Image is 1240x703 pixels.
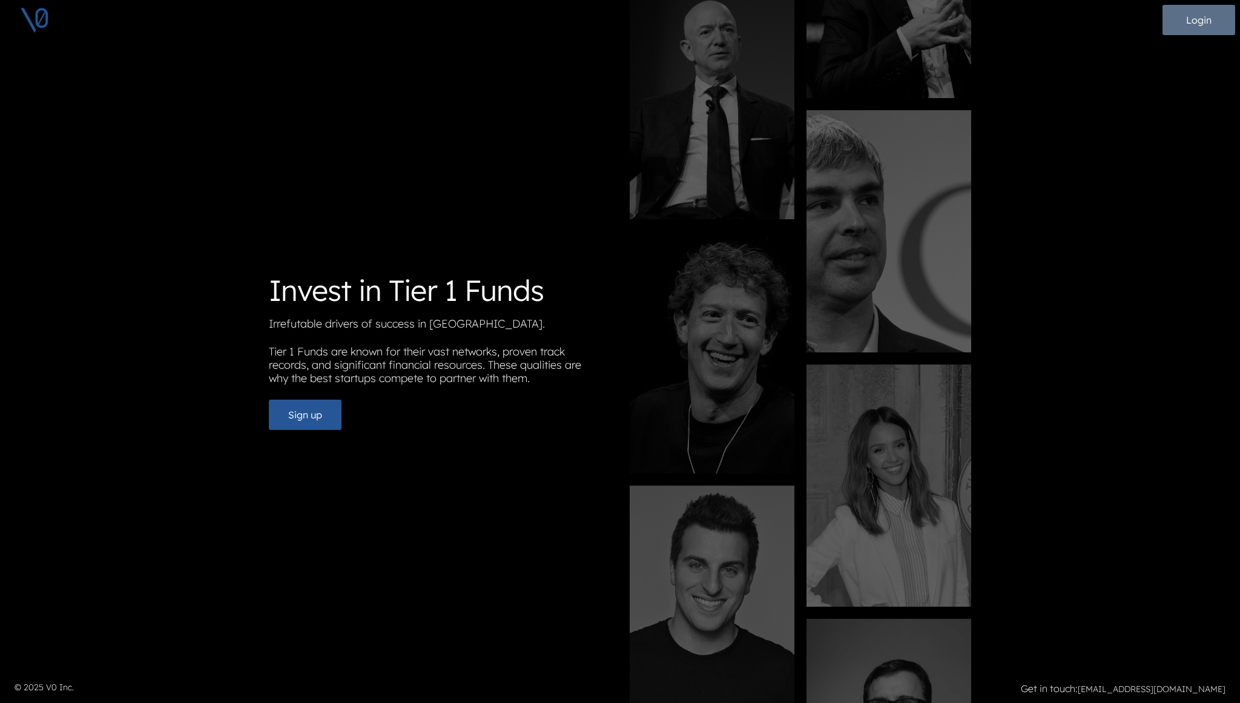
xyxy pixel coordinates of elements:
button: Login [1162,5,1235,35]
h1: Invest in Tier 1 Funds [269,273,610,308]
button: Sign up [269,400,341,430]
p: © 2025 V0 Inc. [15,681,613,694]
img: V0 logo [19,5,50,35]
strong: Get in touch: [1021,682,1078,695]
p: Tier 1 Funds are known for their vast networks, proven track records, and significant financial r... [269,345,610,390]
p: Irrefutable drivers of success in [GEOGRAPHIC_DATA]. [269,317,610,335]
a: [EMAIL_ADDRESS][DOMAIN_NAME] [1078,684,1225,695]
